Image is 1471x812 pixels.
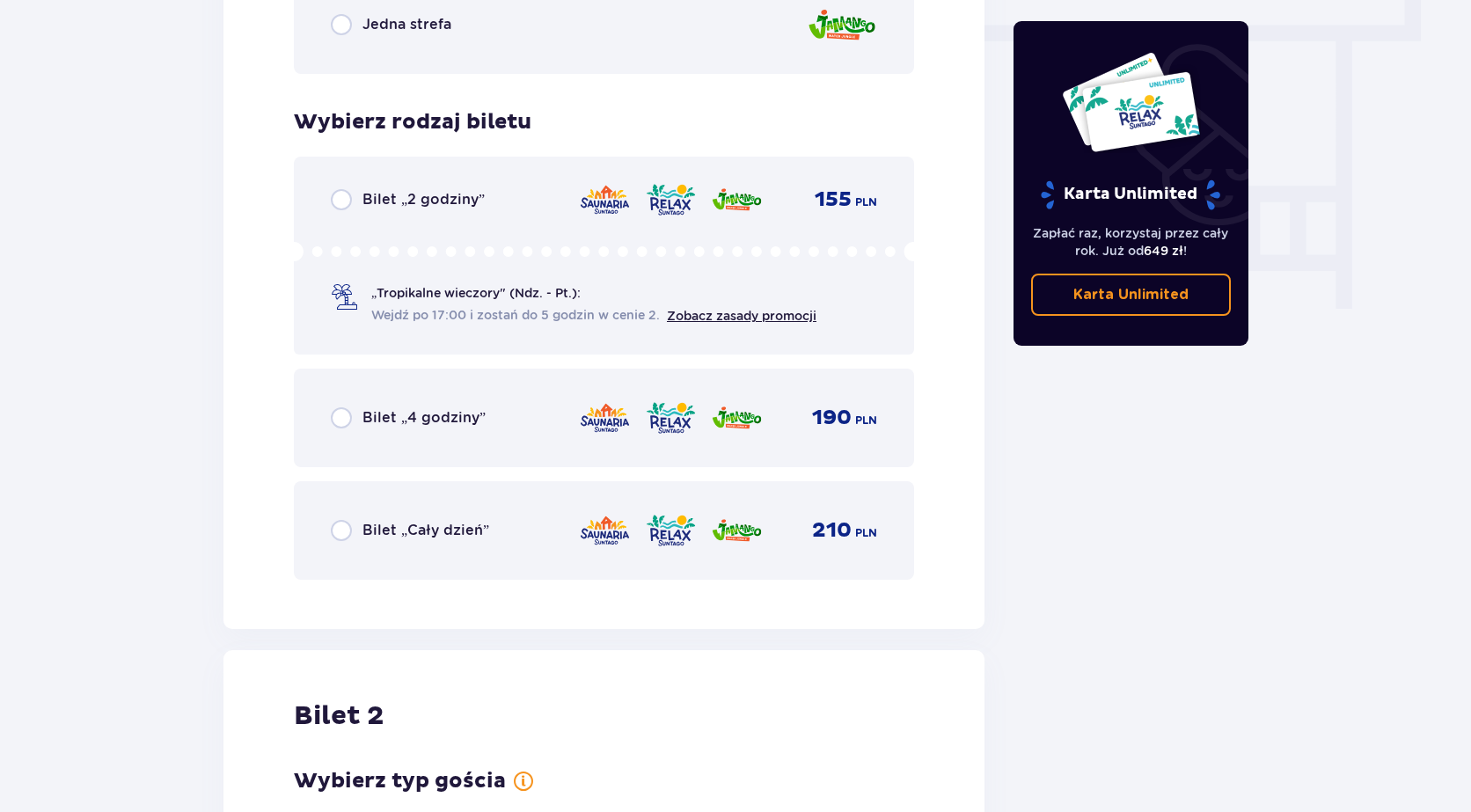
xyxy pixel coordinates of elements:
img: Jamango [711,512,763,549]
img: Relax [645,512,697,549]
span: Bilet „4 godziny” [362,408,486,428]
p: Zapłać raz, korzystaj przez cały rok. Już od ! [1031,224,1232,260]
h3: Wybierz typ gościa [294,768,506,794]
p: Karta Unlimited [1039,179,1222,210]
span: PLN [855,194,877,210]
span: Bilet „2 godziny” [362,190,485,209]
span: 649 zł [1144,244,1183,258]
a: Zobacz zasady promocji [667,309,816,323]
span: 155 [815,187,852,213]
a: Karta Unlimited [1031,274,1232,316]
img: Dwie karty całoroczne do Suntago z napisem 'UNLIMITED RELAX', na białym tle z tropikalnymi liśćmi... [1061,51,1201,153]
span: Wejdź po 17:00 i zostań do 5 godzin w cenie 2. [371,306,660,324]
img: Jamango [711,181,763,218]
img: Jamango [711,399,763,436]
img: Saunaria [579,181,631,218]
img: Relax [645,399,697,436]
h3: Wybierz rodzaj biletu [294,109,531,135]
img: Saunaria [579,399,631,436]
span: PLN [855,413,877,428]
span: 210 [812,517,852,544]
img: Relax [645,181,697,218]
span: „Tropikalne wieczory" (Ndz. - Pt.): [371,284,581,302]
p: Karta Unlimited [1073,285,1189,304]
h2: Bilet 2 [294,699,384,733]
span: Bilet „Cały dzień” [362,521,489,540]
span: PLN [855,525,877,541]
img: Saunaria [579,512,631,549]
span: 190 [812,405,852,431]
span: Jedna strefa [362,15,451,34]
